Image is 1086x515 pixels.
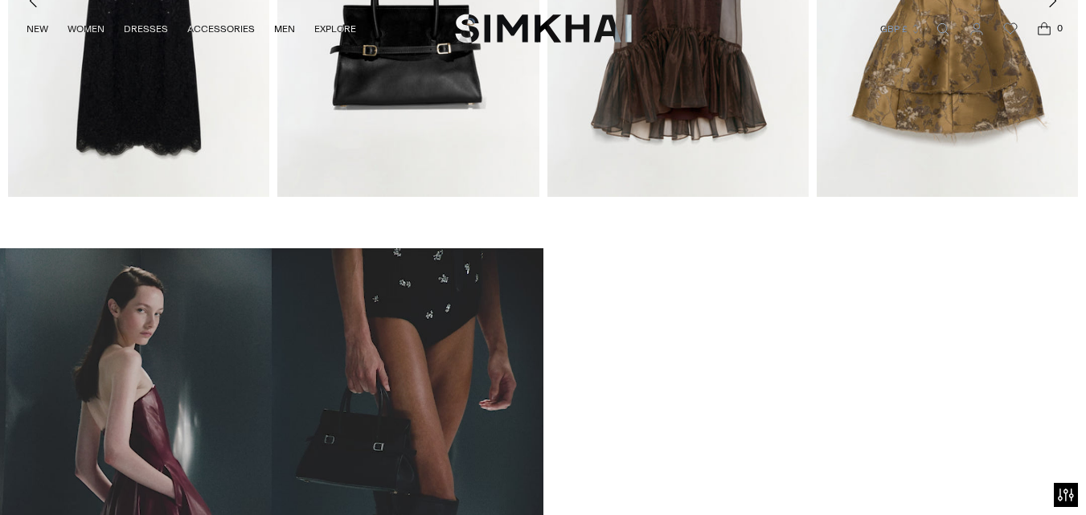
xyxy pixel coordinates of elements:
a: NEW [27,11,48,47]
a: Open search modal [927,13,959,45]
span: 0 [1052,21,1067,35]
button: GBP £ [880,11,921,47]
a: DRESSES [124,11,168,47]
a: SIMKHAI [455,13,632,44]
a: ACCESSORIES [187,11,255,47]
a: EXPLORE [314,11,356,47]
a: Go to the account page [961,13,993,45]
a: Open cart modal [1028,13,1060,45]
a: MEN [274,11,295,47]
a: Wishlist [994,13,1027,45]
a: WOMEN [68,11,105,47]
